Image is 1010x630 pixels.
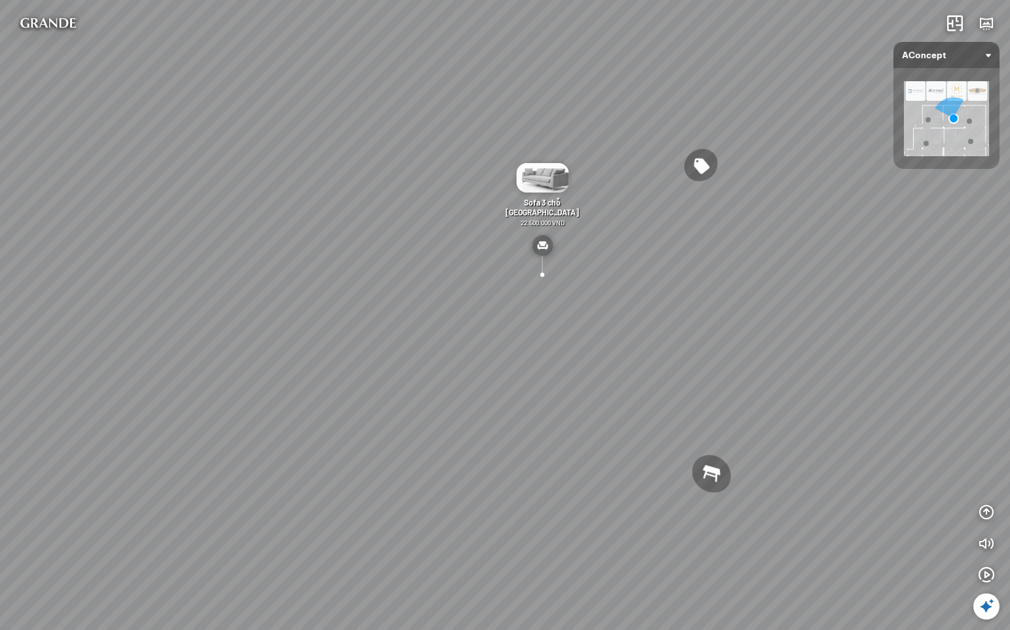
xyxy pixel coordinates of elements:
img: logo [10,10,86,37]
img: AConcept_CTMHTJT2R6E4.png [904,81,989,156]
img: type_sofa_CL2K24RXHCN6.svg [532,235,553,256]
img: Sofa_3_ch__Mont_LAEZ6AMEGM4G.gif [516,163,569,193]
span: AConcept [902,42,991,68]
span: 22.500.000 VND [521,219,565,227]
span: Sofa 3 chỗ [GEOGRAPHIC_DATA] [506,198,579,217]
